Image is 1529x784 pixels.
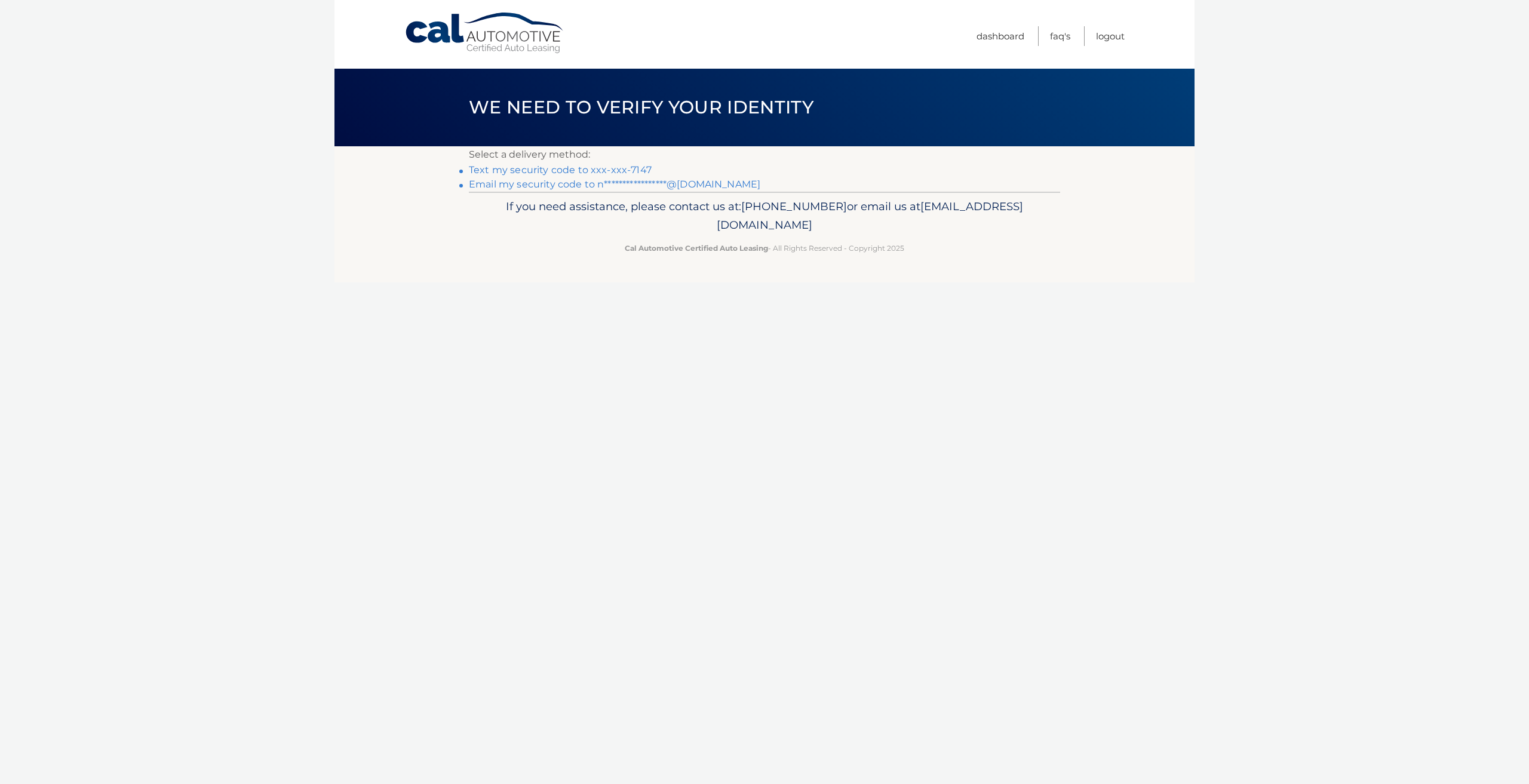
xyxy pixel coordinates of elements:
span: [PHONE_NUMBER] [741,199,847,213]
a: Logout [1096,26,1125,46]
a: Dashboard [977,26,1024,46]
p: If you need assistance, please contact us at: or email us at [477,197,1052,235]
a: FAQ's [1050,26,1070,46]
strong: Cal Automotive Certified Auto Leasing [625,244,768,253]
p: - All Rights Reserved - Copyright 2025 [477,242,1052,254]
a: Text my security code to xxx-xxx-7147 [469,164,652,176]
p: Select a delivery method: [469,146,1060,163]
a: Cal Automotive [404,12,566,54]
span: We need to verify your identity [469,96,813,118]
